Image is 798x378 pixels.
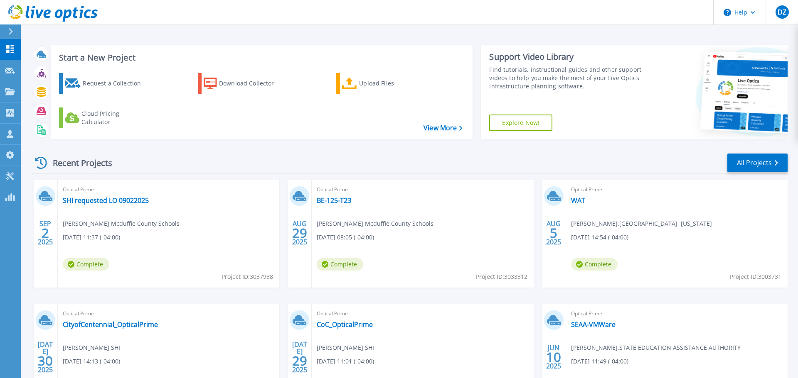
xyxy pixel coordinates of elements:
[550,229,557,237] span: 5
[292,229,307,237] span: 29
[63,185,274,194] span: Optical Prime
[32,153,123,173] div: Recent Projects
[476,272,527,281] span: Project ID: 3033312
[63,320,158,329] a: CityofCentennial_OpticalPrime
[42,229,49,237] span: 2
[63,258,109,271] span: Complete
[336,73,429,94] a: Upload Files
[317,196,351,205] a: BE-125-T23
[317,320,373,329] a: CoC_OpticalPrime
[37,218,53,248] div: SEP 2025
[571,320,616,329] a: SEAA-VMWare
[59,107,152,128] a: Cloud Pricing Calculator
[219,75,286,92] div: Download Collector
[59,73,152,94] a: Request a Collection
[222,272,273,281] span: Project ID: 3037938
[63,343,120,352] span: [PERSON_NAME] , SHI
[424,124,462,132] a: View More
[571,185,783,194] span: Optical Prime
[63,309,274,318] span: Optical Prime
[571,258,618,271] span: Complete
[59,53,462,62] h3: Start a New Project
[63,357,120,366] span: [DATE] 14:13 (-04:00)
[198,73,291,94] a: Download Collector
[292,218,308,248] div: AUG 2025
[37,342,53,372] div: [DATE] 2025
[571,357,628,366] span: [DATE] 11:49 (-04:00)
[317,219,433,228] span: [PERSON_NAME] , Mcduffie County Schools
[727,154,788,172] a: All Projects
[63,233,120,242] span: [DATE] 11:37 (-04:00)
[317,258,363,271] span: Complete
[489,66,645,90] div: Find tutorials, instructional guides and other support videos to help you make the most of your L...
[292,342,308,372] div: [DATE] 2025
[317,309,528,318] span: Optical Prime
[546,342,562,372] div: JUN 2025
[489,51,645,62] div: Support Video Library
[571,196,585,205] a: WAT
[730,272,781,281] span: Project ID: 3003731
[63,196,149,205] a: SHI requested LO 09022025
[38,357,53,364] span: 30
[546,218,562,248] div: AUG 2025
[571,233,628,242] span: [DATE] 14:54 (-04:00)
[292,357,307,364] span: 29
[489,115,552,131] a: Explore Now!
[317,185,528,194] span: Optical Prime
[571,343,741,352] span: [PERSON_NAME] , STATE EDUCATION ASSISTANCE AUTHORITY
[571,219,712,228] span: [PERSON_NAME] , [GEOGRAPHIC_DATA], [US_STATE]
[83,75,149,92] div: Request a Collection
[359,75,426,92] div: Upload Files
[546,354,561,361] span: 10
[317,233,374,242] span: [DATE] 08:05 (-04:00)
[63,219,180,228] span: [PERSON_NAME] , Mcduffie County Schools
[571,309,783,318] span: Optical Prime
[317,343,374,352] span: [PERSON_NAME] , SHI
[317,357,374,366] span: [DATE] 11:01 (-04:00)
[81,110,148,126] div: Cloud Pricing Calculator
[778,9,786,15] span: DZ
